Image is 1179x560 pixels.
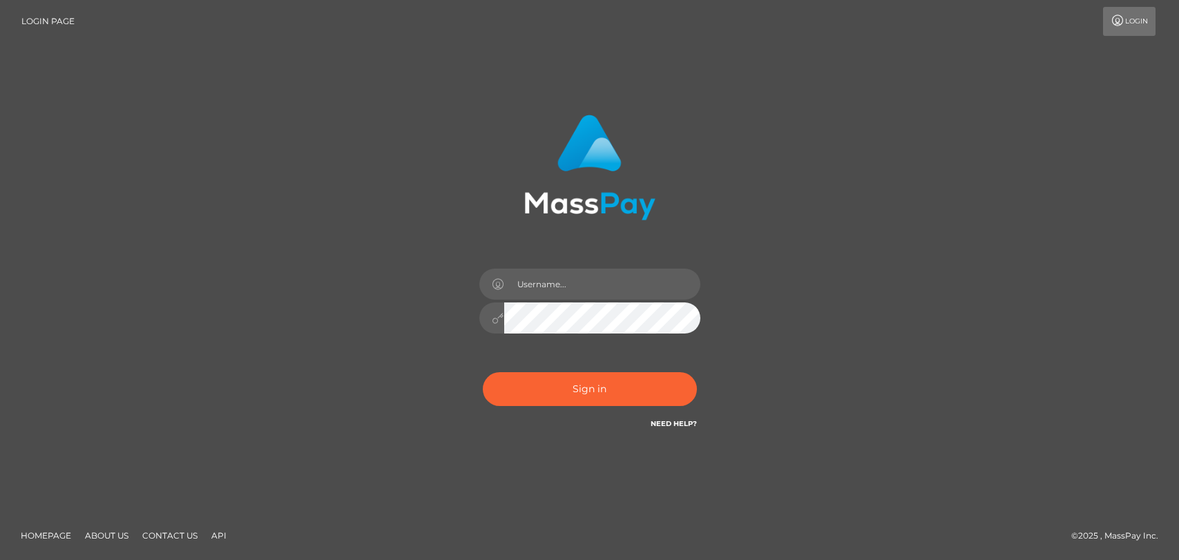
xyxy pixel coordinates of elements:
a: Contact Us [137,525,203,546]
a: About Us [79,525,134,546]
img: MassPay Login [524,115,655,220]
a: Login [1103,7,1156,36]
a: Login Page [21,7,75,36]
a: API [206,525,232,546]
div: © 2025 , MassPay Inc. [1071,528,1169,543]
a: Need Help? [651,419,697,428]
input: Username... [504,269,700,300]
a: Homepage [15,525,77,546]
button: Sign in [483,372,697,406]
